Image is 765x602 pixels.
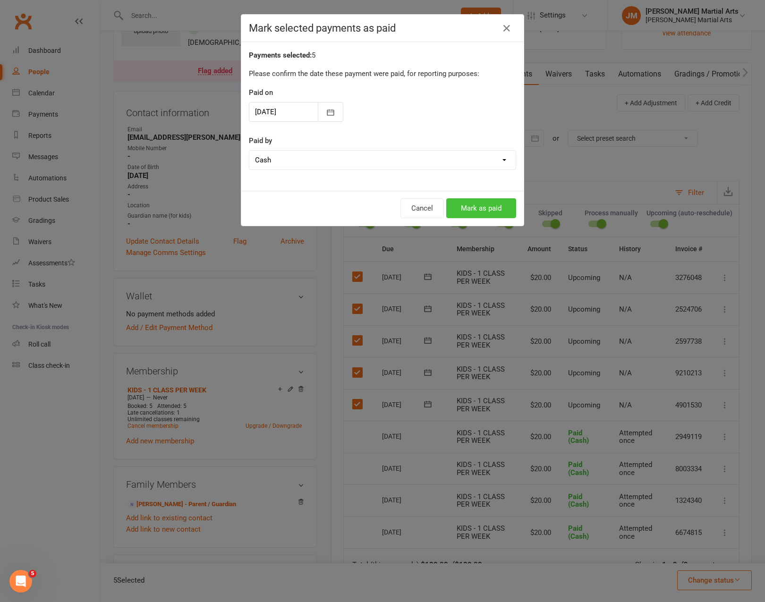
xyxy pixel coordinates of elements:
h4: Mark selected payments as paid [249,22,516,34]
iframe: Intercom live chat [9,570,32,593]
button: Close [499,21,514,36]
span: 5 [29,570,36,577]
div: 5 [249,50,516,61]
strong: Payments selected: [249,51,312,59]
label: Paid on [249,87,273,98]
button: Cancel [400,198,444,218]
button: Mark as paid [446,198,516,218]
label: Paid by [249,135,272,146]
p: Please confirm the date these payment were paid, for reporting purposes: [249,68,516,79]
